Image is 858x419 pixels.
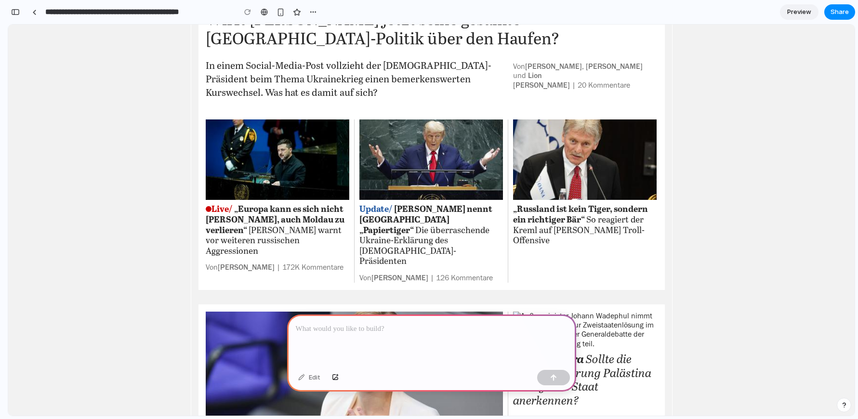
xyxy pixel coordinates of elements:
[505,180,648,222] a: „Russland ist kein Tiger, sondern ein richtiger Bär“ So reagiert der Kreml auf [PERSON_NAME] Trol...
[787,7,811,17] span: Preview
[780,4,818,20] a: Preview
[824,4,855,20] button: Share
[198,180,341,232] a: Live „Europa kann es sich nicht [PERSON_NAME], auch Moldau zu verlieren“ [PERSON_NAME] warnt vor ...
[831,7,849,17] span: Share
[351,180,495,243] a: Update [PERSON_NAME] nennt [GEOGRAPHIC_DATA] „Papiertiger“ Die überraschende Ukraine-Erklärung de...
[505,329,648,384] a: Pro & Contra Sollte die Bundesregierung Palästina als eigenen Staat anerkennen?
